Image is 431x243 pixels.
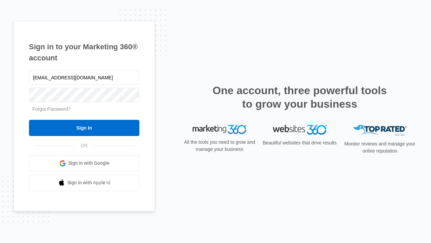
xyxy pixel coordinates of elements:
[353,125,407,136] img: Top Rated Local
[76,142,93,149] span: OR
[68,160,109,167] span: Sign in with Google
[193,125,246,134] img: Marketing 360
[29,155,139,171] a: Sign in with Google
[262,139,337,146] p: Beautiful websites that drive results
[29,71,139,85] input: Email
[182,139,257,153] p: All the tools you need to grow and manage your business
[29,120,139,136] input: Sign In
[29,175,139,191] a: Sign in with Apple Id
[32,106,71,112] a: Forgot Password?
[273,125,327,135] img: Websites 360
[67,179,110,186] span: Sign in with Apple Id
[342,140,418,155] p: Monitor reviews and manage your online reputation
[210,84,389,111] h2: One account, three powerful tools to grow your business
[29,41,139,63] h1: Sign in to your Marketing 360® account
